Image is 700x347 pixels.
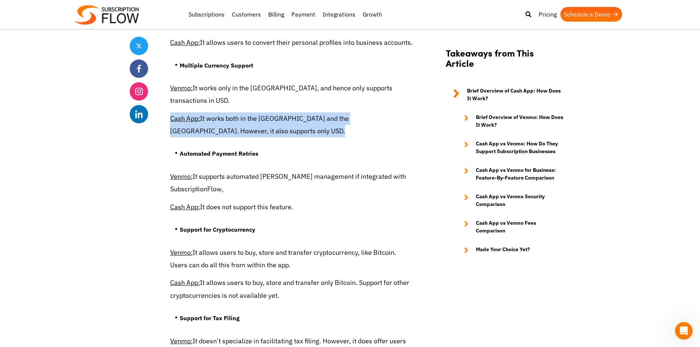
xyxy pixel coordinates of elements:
[170,82,413,107] p: It works only in the [GEOGRAPHIC_DATA], and hence only supports transactions in USD.
[170,112,413,137] p: It works both in the [GEOGRAPHIC_DATA] and the [GEOGRAPHIC_DATA]. However, it also supports only ...
[81,43,124,48] div: Keywords by Traffic
[457,246,563,254] a: Made Your Choice Yet?
[359,7,386,22] a: Growth
[180,226,255,233] strong: Support for Cryptocurrency
[457,193,563,208] a: Cash App vs Venmo Security Comparison
[170,201,413,213] p: It does not support this feature.
[185,7,228,22] a: Subscriptions
[457,113,563,129] a: Brief Overview of Venmo: How Does It Work?
[265,7,288,22] a: Billing
[170,278,200,287] u: Cash App:
[675,322,693,340] iframe: Intercom live chat
[20,43,26,48] img: tab_domain_overview_orange.svg
[457,140,563,155] a: Cash App vs Venmo: How Do They Support Subscription Businesses
[170,84,193,92] u: Venmo:
[476,140,563,155] strong: Cash App vs Venmo: How Do They Support Subscription Businesses
[170,337,193,345] u: Venmo:
[170,170,413,195] p: It supports automated [PERSON_NAME] management if integrated with SubscriptionFlow.
[180,150,258,157] strong: Automated Payment Retries
[476,246,530,254] strong: Made Your Choice Yet?
[28,43,66,48] div: Domain Overview
[476,193,563,208] strong: Cash App vs Venmo Security Comparison
[180,314,240,322] strong: Support for Tax Filing
[21,12,36,18] div: v 4.0.25
[457,219,563,235] a: Cash App vs Venmo Fees Comparison
[476,113,563,129] strong: Brief Overview of Venmo: How Does It Work?
[319,7,359,22] a: Integrations
[12,19,18,25] img: website_grey.svg
[170,38,200,47] u: Cash App:
[19,19,81,25] div: Domain: [DOMAIN_NAME]
[446,47,563,76] h2: Takeaways from This Article
[170,203,200,211] u: Cash App:
[180,62,253,69] strong: Multiple Currency Support
[73,43,79,48] img: tab_keywords_by_traffic_grey.svg
[75,5,139,25] img: Subscriptionflow
[467,87,563,102] strong: Brief Overview of Cash App: How Does It Work?
[535,7,560,22] a: Pricing
[12,12,18,18] img: logo_orange.svg
[170,276,413,301] p: It allows users to buy, store and transfer only Bitcoin. Support for other cryptocurrencies is no...
[457,166,563,182] a: Cash App vs Venmo for Business: Feature-By-Feature Comparison
[476,219,563,235] strong: Cash App vs Venmo Fees Comparison
[170,114,200,123] u: Cash App:
[228,7,265,22] a: Customers
[288,7,319,22] a: Payment
[170,246,413,271] p: It allows users to buy, store and transfer cryptocurrency, like Bitcoin. Users can do all this fr...
[446,87,563,102] a: Brief Overview of Cash App: How Does It Work?
[170,172,193,181] u: Venmo:
[170,36,413,49] p: It allows users to convert their personal profiles into business accounts.
[476,166,563,182] strong: Cash App vs Venmo for Business: Feature-By-Feature Comparison
[560,7,622,22] a: Schedule a Demo
[170,248,193,257] u: Venmo:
